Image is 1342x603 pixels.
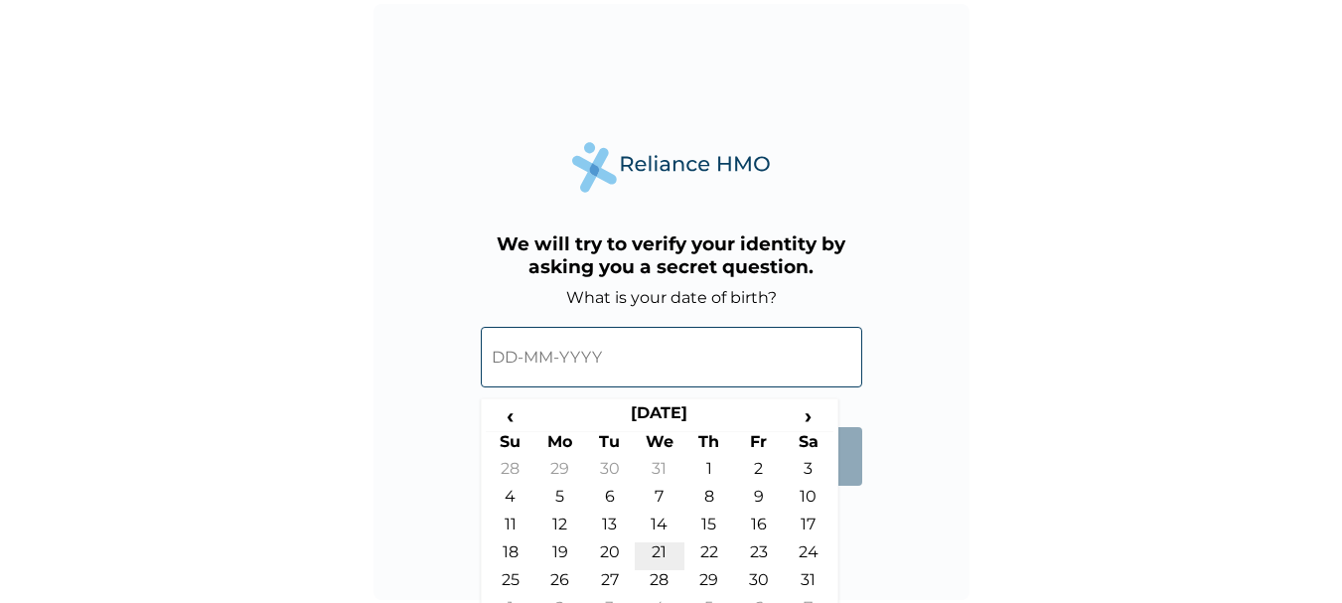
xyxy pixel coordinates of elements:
[486,487,535,515] td: 4
[784,487,833,515] td: 10
[684,570,734,598] td: 29
[566,288,777,307] label: What is your date of birth?
[585,542,635,570] td: 20
[486,431,535,459] th: Su
[734,459,784,487] td: 2
[635,542,684,570] td: 21
[481,327,862,387] input: DD-MM-YYYY
[481,232,862,278] h3: We will try to verify your identity by asking you a secret question.
[486,542,535,570] td: 18
[784,403,833,428] span: ›
[684,487,734,515] td: 8
[585,487,635,515] td: 6
[486,570,535,598] td: 25
[734,570,784,598] td: 30
[535,403,784,431] th: [DATE]
[734,431,784,459] th: Fr
[635,487,684,515] td: 7
[734,515,784,542] td: 16
[535,515,585,542] td: 12
[684,431,734,459] th: Th
[535,570,585,598] td: 26
[535,542,585,570] td: 19
[635,515,684,542] td: 14
[585,570,635,598] td: 27
[635,431,684,459] th: We
[784,542,833,570] td: 24
[486,403,535,428] span: ‹
[535,431,585,459] th: Mo
[734,542,784,570] td: 23
[734,487,784,515] td: 9
[486,459,535,487] td: 28
[572,142,771,193] img: Reliance Health's Logo
[535,487,585,515] td: 5
[486,515,535,542] td: 11
[635,459,684,487] td: 31
[784,459,833,487] td: 3
[585,515,635,542] td: 13
[535,459,585,487] td: 29
[784,570,833,598] td: 31
[684,515,734,542] td: 15
[635,570,684,598] td: 28
[684,459,734,487] td: 1
[585,459,635,487] td: 30
[585,431,635,459] th: Tu
[784,515,833,542] td: 17
[784,431,833,459] th: Sa
[684,542,734,570] td: 22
